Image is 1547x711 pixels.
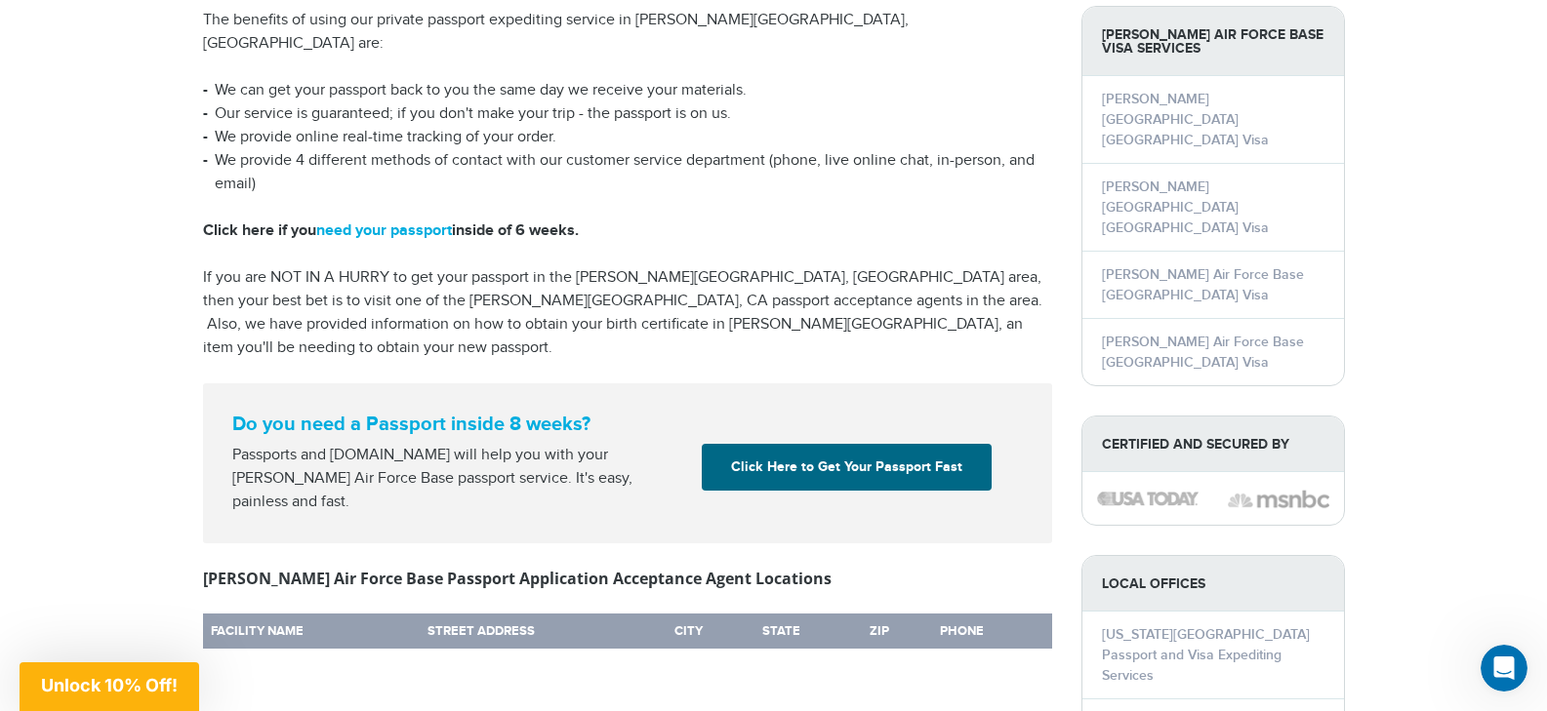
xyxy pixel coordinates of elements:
img: image description [1097,492,1199,505]
a: Click Here to Get Your Passport Fast [702,444,992,491]
a: [PERSON_NAME][GEOGRAPHIC_DATA] [GEOGRAPHIC_DATA] Visa [1102,91,1269,148]
li: We provide 4 different methods of contact with our customer service department (phone, live onlin... [203,149,1052,196]
th: Facility Name [203,613,421,653]
p: If you are NOT IN A HURRY to get your passport in the [PERSON_NAME][GEOGRAPHIC_DATA], [GEOGRAPHIC... [203,266,1052,360]
a: [PERSON_NAME] Air Force Base [GEOGRAPHIC_DATA] Visa [1102,266,1304,303]
a: [PERSON_NAME][GEOGRAPHIC_DATA] [GEOGRAPHIC_DATA] Visa [1102,178,1269,236]
a: [US_STATE][GEOGRAPHIC_DATA] Passport and Visa Expediting Services [1102,626,1310,684]
iframe: Intercom live chat [1481,645,1527,691]
th: State [754,613,862,653]
th: Zip [862,613,932,653]
li: Our service is guaranteed; if you don't make your trip - the passport is on us. [203,102,1052,126]
strong: LOCAL OFFICES [1082,556,1344,612]
li: We provide online real-time tracking of your order. [203,126,1052,149]
p: The benefits of using our private passport expediting service in [PERSON_NAME][GEOGRAPHIC_DATA], ... [203,9,1052,56]
img: image description [1228,488,1329,511]
div: Unlock 10% Off! [20,662,199,711]
a: [PERSON_NAME] Air Force Base [GEOGRAPHIC_DATA] Visa [1102,334,1304,371]
strong: Certified and Secured by [1082,416,1344,472]
strong: Do you need a Passport inside 8 weeks? [232,413,1023,436]
th: City [667,613,754,653]
span: Unlock 10% Off! [41,675,178,695]
a: need your passport [316,221,452,240]
strong: [PERSON_NAME] Air Force Base Visa Services [1082,7,1344,76]
th: Street Address [420,613,667,653]
h3: [PERSON_NAME] Air Force Base Passport Application Acceptance Agent Locations [203,567,1052,590]
li: We can get your passport back to you the same day we receive your materials. [203,79,1052,102]
div: Passports and [DOMAIN_NAME] will help you with your [PERSON_NAME] Air Force Base passport service... [224,444,695,514]
th: Phone [932,613,1051,653]
strong: Click here if you inside of 6 weeks. [203,221,579,240]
